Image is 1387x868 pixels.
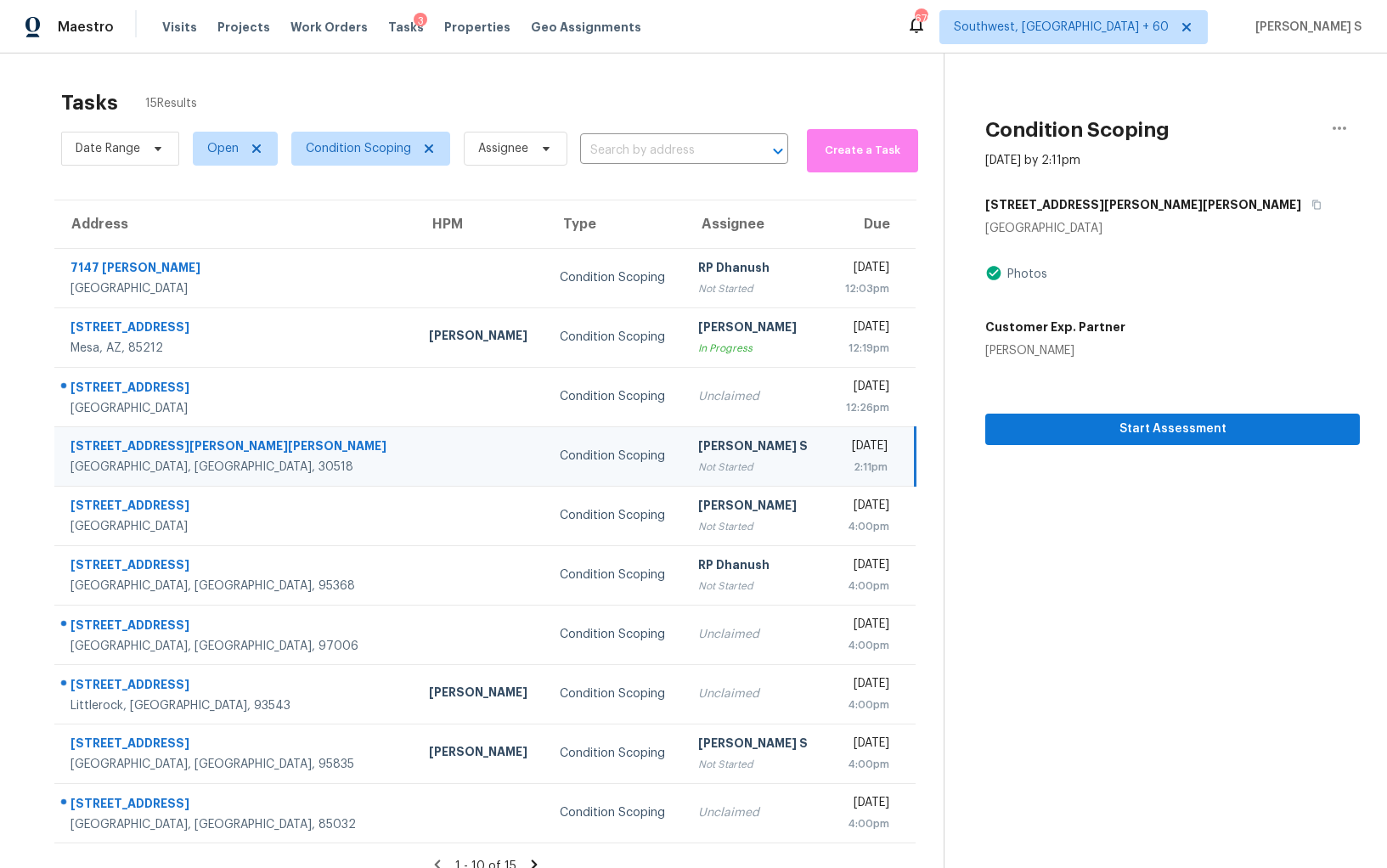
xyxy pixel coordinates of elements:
div: Condition Scoping [560,269,671,286]
div: [GEOGRAPHIC_DATA], [GEOGRAPHIC_DATA], 97006 [70,638,402,655]
div: [PERSON_NAME] [985,342,1125,359]
span: Tasks [388,21,424,33]
div: 4:00pm [841,637,888,654]
th: Address [54,200,415,248]
th: Assignee [685,200,827,248]
div: [STREET_ADDRESS] [70,676,402,697]
div: 12:03pm [841,280,888,297]
span: Assignee [478,140,528,157]
div: [GEOGRAPHIC_DATA], [GEOGRAPHIC_DATA], 30518 [70,459,402,476]
div: [PERSON_NAME] S [698,735,814,756]
span: [PERSON_NAME] S [1249,19,1362,36]
div: Unclaimed [698,804,814,821]
div: 3 [414,13,427,30]
div: [DATE] [841,497,888,518]
div: [GEOGRAPHIC_DATA] [70,280,402,297]
div: [GEOGRAPHIC_DATA] [70,518,402,535]
div: RP Dhanush [698,259,814,280]
div: 4:00pm [841,756,888,773]
h5: [STREET_ADDRESS][PERSON_NAME][PERSON_NAME] [985,196,1301,213]
h5: Customer Exp. Partner [985,318,1125,335]
span: Visits [162,19,197,36]
span: Date Range [76,140,140,157]
div: [DATE] by 2:11pm [985,152,1080,169]
input: Search by address [580,138,741,164]
div: 4:00pm [841,696,888,713]
div: [GEOGRAPHIC_DATA], [GEOGRAPHIC_DATA], 95368 [70,578,402,595]
span: 15 Results [145,95,197,112]
div: 679 [915,10,927,27]
div: 4:00pm [841,815,888,832]
div: [DATE] [841,318,888,340]
div: [DATE] [841,556,888,578]
button: Create a Task [807,129,918,172]
div: [STREET_ADDRESS] [70,556,402,578]
div: [DATE] [841,794,888,815]
div: Unclaimed [698,685,814,702]
div: [DATE] [841,616,888,637]
button: Open [766,139,790,163]
th: Due [827,200,915,248]
div: 4:00pm [841,578,888,595]
div: Condition Scoping [560,329,671,346]
div: Not Started [698,518,814,535]
div: Not Started [698,459,814,476]
span: Projects [217,19,270,36]
div: Condition Scoping [560,448,671,465]
div: [DATE] [841,259,888,280]
div: Unclaimed [698,388,814,405]
button: Start Assessment [985,414,1360,445]
div: [DATE] [841,735,888,756]
div: In Progress [698,340,814,357]
img: Artifact Present Icon [985,264,1002,282]
div: Mesa, AZ, 85212 [70,340,402,357]
div: [STREET_ADDRESS] [70,617,402,638]
div: Photos [1002,266,1047,283]
div: [DATE] [841,378,888,399]
th: Type [546,200,685,248]
div: Littlerock, [GEOGRAPHIC_DATA], 93543 [70,697,402,714]
h2: Tasks [61,94,118,111]
div: Not Started [698,280,814,297]
div: [GEOGRAPHIC_DATA], [GEOGRAPHIC_DATA], 95835 [70,756,402,773]
div: [STREET_ADDRESS] [70,735,402,756]
div: Condition Scoping [560,507,671,524]
div: [STREET_ADDRESS] [70,318,402,340]
div: 7147 [PERSON_NAME] [70,259,402,280]
div: RP Dhanush [698,556,814,578]
span: Condition Scoping [306,140,411,157]
h2: Condition Scoping [985,121,1170,138]
button: Copy Address [1301,189,1324,220]
span: Maestro [58,19,114,36]
div: 4:00pm [841,518,888,535]
div: [STREET_ADDRESS] [70,379,402,400]
span: Geo Assignments [531,19,641,36]
div: Condition Scoping [560,626,671,643]
div: [DATE] [841,437,888,459]
div: [GEOGRAPHIC_DATA], [GEOGRAPHIC_DATA], 85032 [70,816,402,833]
div: Condition Scoping [560,388,671,405]
div: Condition Scoping [560,685,671,702]
div: Not Started [698,578,814,595]
div: Condition Scoping [560,804,671,821]
div: 12:26pm [841,399,888,416]
span: Create a Task [815,141,910,161]
div: [DATE] [841,675,888,696]
div: [STREET_ADDRESS] [70,795,402,816]
span: Open [207,140,239,157]
div: [PERSON_NAME] [429,684,533,705]
div: [GEOGRAPHIC_DATA] [985,220,1360,237]
div: [PERSON_NAME] [429,743,533,764]
span: Properties [444,19,510,36]
div: Condition Scoping [560,566,671,583]
div: Not Started [698,756,814,773]
span: Southwest, [GEOGRAPHIC_DATA] + 60 [954,19,1169,36]
div: [PERSON_NAME] S [698,437,814,459]
div: 2:11pm [841,459,888,476]
div: Unclaimed [698,626,814,643]
div: [STREET_ADDRESS][PERSON_NAME][PERSON_NAME] [70,437,402,459]
span: Work Orders [290,19,368,36]
th: HPM [415,200,546,248]
div: [PERSON_NAME] [429,327,533,348]
div: [PERSON_NAME] [698,318,814,340]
